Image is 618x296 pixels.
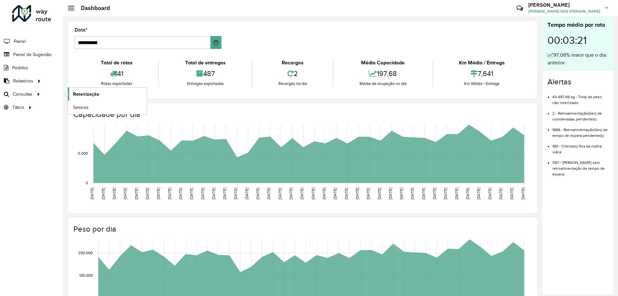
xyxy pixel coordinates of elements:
[435,81,529,87] div: Km Médio / Entrega
[14,38,26,45] span: Painel
[278,188,282,199] text: [DATE]
[68,101,147,114] a: Setores
[528,8,600,14] span: [PERSON_NAME] DOS [PERSON_NAME]
[552,89,608,106] li: 43.497,46 kg - Total de peso não roteirizado
[161,59,250,67] div: Total de entregas
[399,188,403,199] text: [DATE]
[552,122,608,138] li: 1886 - Retroalimentação(ões) de tempo de espera pendente(s)
[289,188,293,199] text: [DATE]
[548,29,608,51] div: 00:03:21
[156,188,160,199] text: [DATE]
[552,155,608,177] li: 1187 - [PERSON_NAME] sem retroalimentação de tempo de espera
[178,188,183,199] text: [DATE]
[388,188,392,199] text: [DATE]
[161,67,250,81] div: 487
[123,188,127,199] text: [DATE]
[335,67,431,81] div: 197,68
[13,78,33,84] span: Relatórios
[233,188,238,199] text: [DATE]
[76,81,157,87] div: Rotas exportadas
[112,188,116,199] text: [DATE]
[333,188,337,199] text: [DATE]
[73,91,99,98] span: Roteirização
[254,59,331,67] div: Recargas
[432,188,436,199] text: [DATE]
[101,188,105,199] text: [DATE]
[254,81,331,87] div: Recargas no dia
[79,273,93,277] text: 100,000
[443,188,447,199] text: [DATE]
[465,188,470,199] text: [DATE]
[499,188,503,199] text: [DATE]
[454,188,459,199] text: [DATE]
[90,188,94,199] text: [DATE]
[510,188,514,199] text: [DATE]
[78,251,93,255] text: 200,000
[548,51,608,67] div: 97,06% maior que o dia anterior
[145,188,149,199] text: [DATE]
[476,188,481,199] text: [DATE]
[13,91,33,98] span: Consultas
[344,188,348,199] text: [DATE]
[528,2,600,8] h3: [PERSON_NAME]
[552,106,608,122] li: 2 - Retroalimentação(ões) de coordenadas pendente(s)
[73,110,531,119] h4: Capacidade por dia
[335,81,431,87] div: Média de ocupação no dia
[211,188,216,199] text: [DATE]
[488,188,492,199] text: [DATE]
[13,51,51,58] span: Painel de Sugestão
[311,188,315,199] text: [DATE]
[256,188,260,199] text: [DATE]
[435,59,529,67] div: Km Médio / Entrega
[75,26,88,34] label: Data
[12,104,24,111] span: Tático
[86,181,88,185] text: 0
[73,104,89,111] span: Setores
[521,188,525,199] text: [DATE]
[161,81,250,87] div: Entregas exportadas
[552,138,608,155] li: 180 - Cliente(s) fora da malha viária
[211,36,222,49] button: Choose Date
[435,67,529,81] div: 7,641
[548,21,608,29] div: Tempo médio por rota
[322,188,326,199] text: [DATE]
[513,1,527,15] a: Contato Rápido
[76,59,157,67] div: Total de rotas
[377,188,381,199] text: [DATE]
[548,77,608,87] h4: Alertas
[267,188,271,199] text: [DATE]
[366,188,370,199] text: [DATE]
[201,188,205,199] text: [DATE]
[355,188,359,199] text: [DATE]
[254,67,331,81] div: 2
[68,88,147,100] a: Roteirização
[189,188,193,199] text: [DATE]
[167,188,172,199] text: [DATE]
[421,188,426,199] text: [DATE]
[74,5,110,12] h2: Dashboard
[78,151,88,155] text: 5,000
[76,67,157,81] div: 41
[335,59,431,67] div: Média Capacidade
[73,224,531,234] h4: Peso por dia
[134,188,138,199] text: [DATE]
[222,188,227,199] text: [DATE]
[12,64,28,71] span: Pedidos
[300,188,304,199] text: [DATE]
[245,188,249,199] text: [DATE]
[410,188,414,199] text: [DATE]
